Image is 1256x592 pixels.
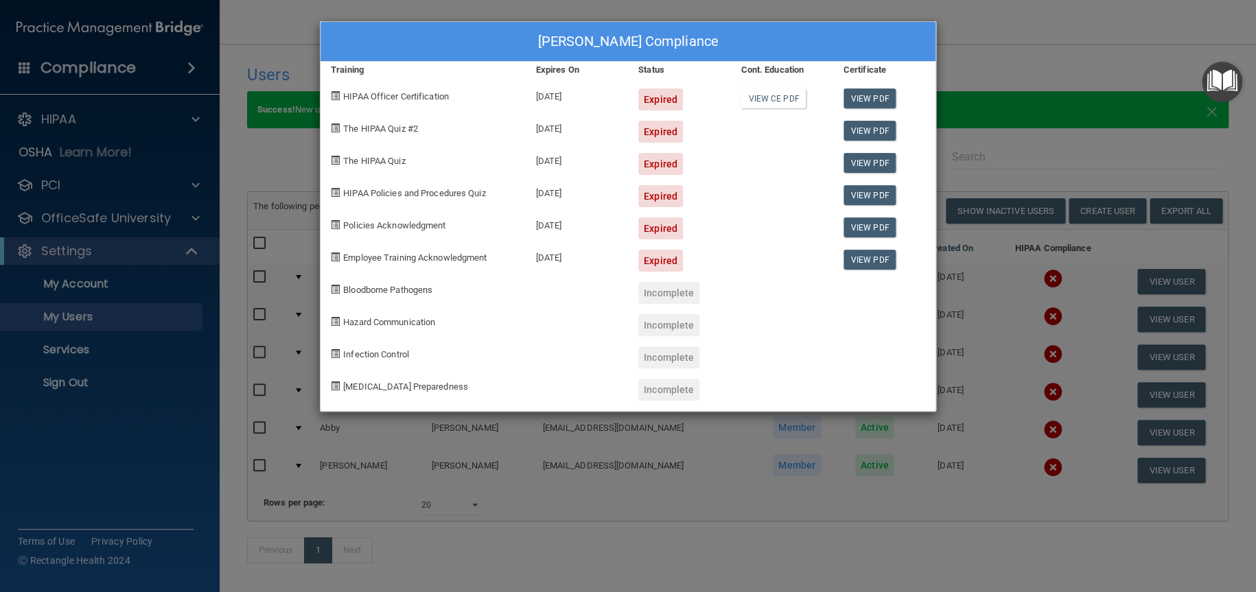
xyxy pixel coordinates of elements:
[844,88,896,108] a: View PDF
[1202,62,1242,102] button: Open Resource Center
[343,349,409,359] span: Infection Control
[638,88,683,110] div: Expired
[844,217,896,237] a: View PDF
[638,185,683,207] div: Expired
[526,110,628,143] div: [DATE]
[343,188,485,198] span: HIPAA Policies and Procedures Quiz
[844,250,896,270] a: View PDF
[844,121,896,141] a: View PDF
[343,252,487,263] span: Employee Training Acknowledgment
[844,153,896,173] a: View PDF
[526,62,628,78] div: Expires On
[343,381,468,392] span: [MEDICAL_DATA] Preparedness
[343,91,449,102] span: HIPAA Officer Certification
[638,217,683,239] div: Expired
[321,62,526,78] div: Training
[833,62,935,78] div: Certificate
[638,250,683,272] div: Expired
[343,220,445,230] span: Policies Acknowledgment
[343,123,418,134] span: The HIPAA Quiz #2
[321,22,935,62] div: [PERSON_NAME] Compliance
[343,317,435,327] span: Hazard Communication
[526,143,628,175] div: [DATE]
[844,185,896,205] a: View PDF
[526,175,628,207] div: [DATE]
[638,314,699,336] div: Incomplete
[638,379,699,401] div: Incomplete
[343,156,405,166] span: The HIPAA Quiz
[526,239,628,272] div: [DATE]
[526,78,628,110] div: [DATE]
[526,207,628,239] div: [DATE]
[741,88,806,108] a: View CE PDF
[638,153,683,175] div: Expired
[638,121,683,143] div: Expired
[343,285,432,295] span: Bloodborne Pathogens
[730,62,833,78] div: Cont. Education
[638,282,699,304] div: Incomplete
[628,62,730,78] div: Status
[638,346,699,368] div: Incomplete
